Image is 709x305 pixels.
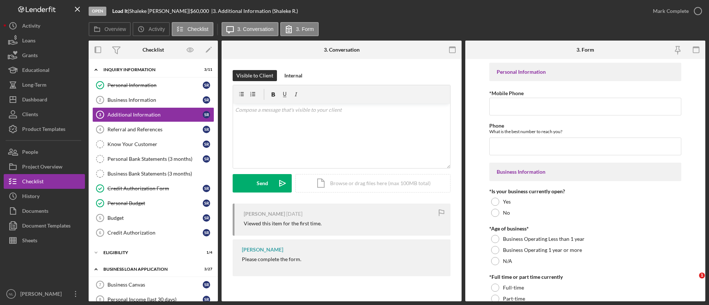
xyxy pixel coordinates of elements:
a: Dashboard [4,92,85,107]
div: Please complete the form. [242,256,301,262]
div: Product Templates [22,122,65,138]
button: Clients [4,107,85,122]
button: Checklist [4,174,85,189]
button: Long-Term [4,77,85,92]
button: Loans [4,33,85,48]
div: Personal Information [107,82,203,88]
div: Activity [22,18,40,35]
div: Personal Budget [107,200,203,206]
div: What is the best number to reach you? [489,129,681,134]
button: Visible to Client [233,70,277,81]
div: S R [203,96,210,104]
div: [PERSON_NAME] [242,247,283,253]
button: Sheets [4,233,85,248]
a: 2Business InformationSR [92,93,214,107]
div: S R [203,155,210,163]
a: 7Business CanvasSR [92,277,214,292]
div: Document Templates [22,218,71,235]
label: 3. Form [296,26,314,32]
div: Viewed this item for the first time. [244,221,322,226]
div: 3 / 27 [199,267,212,271]
div: History [22,189,40,205]
a: 3Additional InformationSR [92,107,214,122]
a: Personal InformationSR [92,78,214,93]
button: Grants [4,48,85,63]
div: *Is your business currently open? [489,188,681,194]
tspan: 8 [99,297,101,302]
div: Personal Information [497,69,674,75]
div: Credit Authorization [107,230,203,236]
label: *Mobile Phone [489,90,524,96]
div: S R [203,82,210,89]
div: *Full time or part time currently [489,274,681,280]
label: N/A [503,258,512,264]
div: S R [203,296,210,303]
div: S R [203,214,210,222]
div: Documents [22,204,48,220]
tspan: 4 [99,127,102,132]
a: 6Credit AuthorizationSR [92,225,214,240]
div: Shaleke [PERSON_NAME] | [129,8,190,14]
div: Send [257,174,268,193]
button: Project Overview [4,159,85,174]
a: People [4,145,85,159]
div: *Age of business* [489,226,681,232]
div: S R [203,185,210,192]
div: Dashboard [22,92,47,109]
a: 4Referral and ReferencesSR [92,122,214,137]
tspan: 7 [99,283,101,287]
div: Additional Information [107,112,203,118]
label: Activity [148,26,165,32]
iframe: Intercom live chat [684,273,702,290]
div: Grants [22,48,38,65]
div: Educational [22,63,49,79]
div: Open [89,7,106,16]
label: Overview [105,26,126,32]
span: 1 [699,273,705,278]
label: Full-time [503,285,524,291]
div: [PERSON_NAME] [18,287,66,303]
a: Personal Bank Statements (3 months)SR [92,152,214,166]
div: Checklist [143,47,164,53]
div: BUSINESS LOAN APPLICATION [103,267,194,271]
div: [PERSON_NAME] [244,211,285,217]
button: Mark Complete [645,4,705,18]
tspan: 3 [99,112,101,117]
button: Activity [4,18,85,33]
tspan: 5 [99,216,101,220]
div: | [112,8,129,14]
time: 2025-08-27 02:34 [286,211,302,217]
button: 3. Conversation [222,22,278,36]
div: People [22,145,38,161]
div: Checklist [22,174,44,191]
div: Visible to Client [236,70,273,81]
div: S R [203,281,210,288]
button: Documents [4,204,85,218]
button: 3. Form [280,22,319,36]
div: 3 / 11 [199,67,212,72]
div: Internal [284,70,302,81]
label: Checklist [188,26,209,32]
label: Phone [489,122,504,129]
div: S R [203,126,210,133]
button: Product Templates [4,122,85,136]
div: Budget [107,215,203,221]
div: Long-Term [22,77,47,94]
b: Load It [112,8,128,14]
a: Document Templates [4,218,85,233]
div: Mark Complete [653,4,689,18]
button: Educational [4,63,85,77]
span: $60,000 [190,8,209,14]
div: Business Information [497,169,674,175]
div: Personal Income (last 30 days) [107,297,203,302]
a: Know Your CustomerSR [92,137,214,152]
